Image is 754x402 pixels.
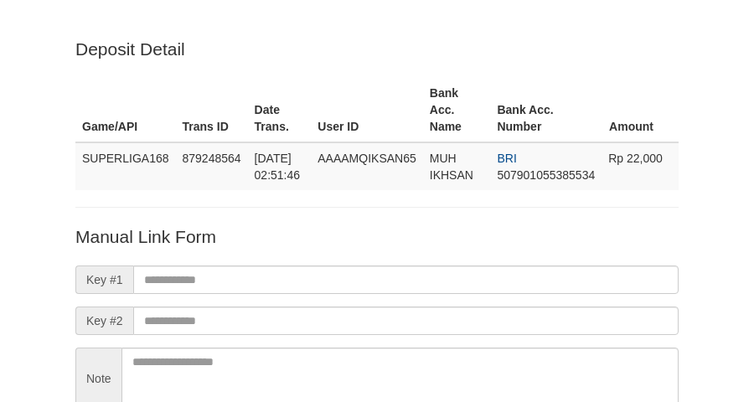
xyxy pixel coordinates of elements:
[176,78,248,142] th: Trans ID
[311,78,423,142] th: User ID
[75,307,133,335] span: Key #2
[248,78,312,142] th: Date Trans.
[602,78,679,142] th: Amount
[255,152,301,182] span: [DATE] 02:51:46
[75,78,176,142] th: Game/API
[318,152,416,165] span: AAAAMQIKSAN65
[608,152,663,165] span: Rp 22,000
[497,168,595,182] span: Copy 507901055385534 to clipboard
[176,142,248,190] td: 879248564
[490,78,602,142] th: Bank Acc. Number
[497,152,516,165] span: BRI
[75,142,176,190] td: SUPERLIGA168
[75,265,133,294] span: Key #1
[75,224,679,249] p: Manual Link Form
[75,37,679,61] p: Deposit Detail
[423,78,491,142] th: Bank Acc. Name
[430,152,473,182] span: MUH IKHSAN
